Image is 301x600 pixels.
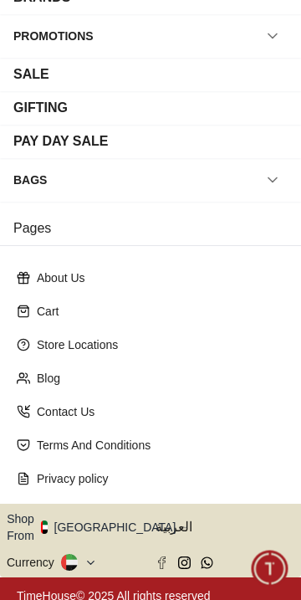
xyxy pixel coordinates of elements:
[7,554,61,571] div: Currency
[37,470,278,487] p: Privacy policy
[156,556,168,569] a: Facebook
[252,551,288,587] div: Chat Widget
[13,98,68,118] div: GIFTING
[156,517,294,537] span: العربية
[37,437,278,454] p: Terms And Conditions
[13,131,109,151] div: PAY DAY SALE
[178,556,191,569] a: Instagram
[13,165,47,195] div: BAGS
[37,303,278,320] p: Cart
[37,403,278,420] p: Contact Us
[13,21,94,51] div: PROMOTIONS
[37,336,278,353] p: Store Locations
[7,510,188,544] button: Shop From[GEOGRAPHIC_DATA]
[41,521,48,534] img: United Arab Emirates
[201,556,213,569] a: Whatsapp
[156,510,294,544] button: العربية
[37,370,278,387] p: Blog
[37,269,278,286] p: About Us
[13,64,49,85] div: SALE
